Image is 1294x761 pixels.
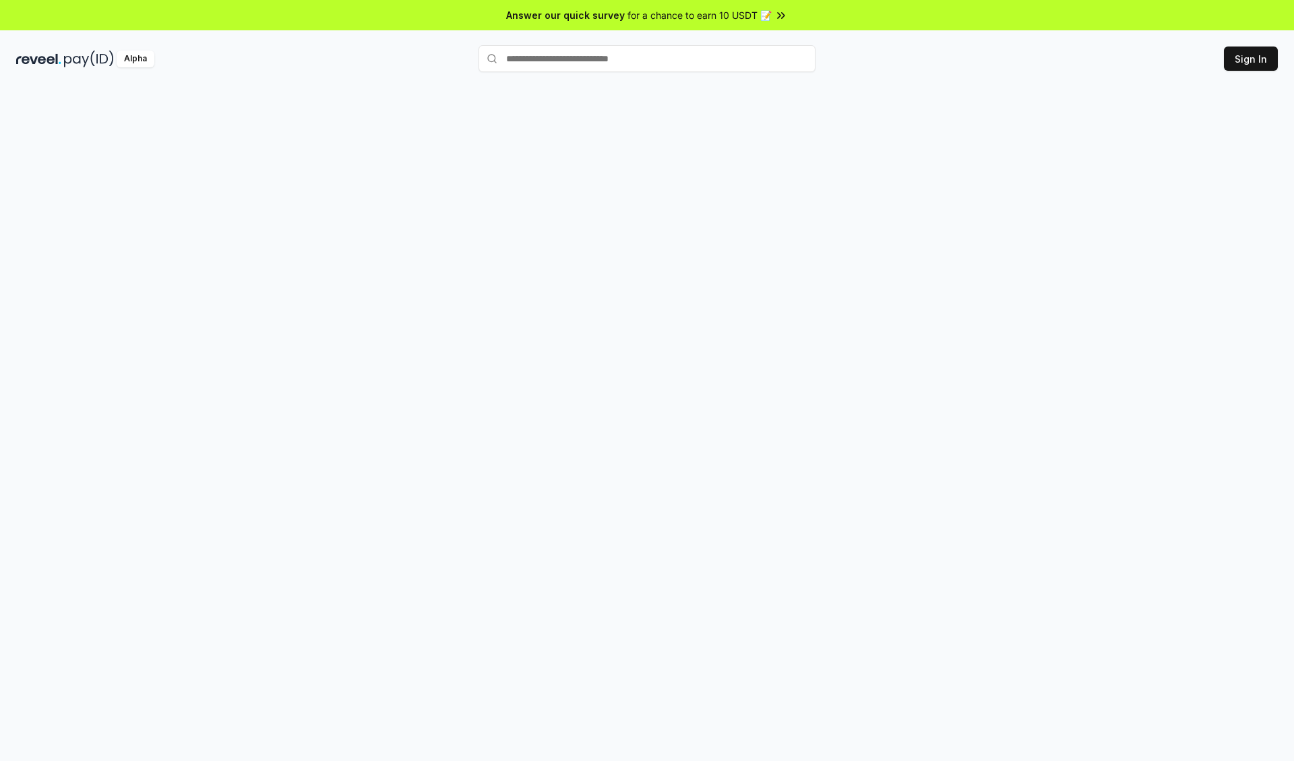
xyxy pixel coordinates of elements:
button: Sign In [1224,47,1278,71]
span: for a chance to earn 10 USDT 📝 [627,8,772,22]
img: reveel_dark [16,51,61,67]
span: Answer our quick survey [506,8,625,22]
div: Alpha [117,51,154,67]
img: pay_id [64,51,114,67]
